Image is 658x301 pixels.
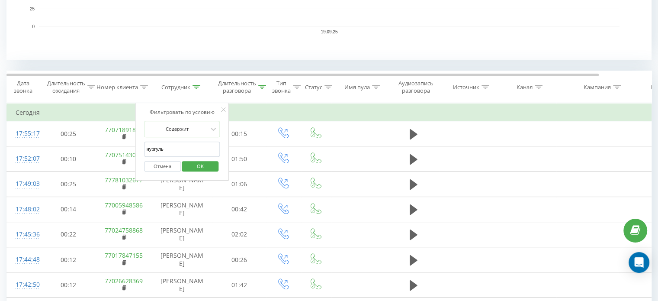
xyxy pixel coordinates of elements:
td: 00:26 [212,247,266,272]
div: 17:45:36 [16,226,33,243]
td: 00:25 [42,172,96,197]
div: 17:48:02 [16,201,33,218]
td: [PERSON_NAME] [152,222,212,247]
td: 00:12 [42,247,96,272]
div: 17:49:03 [16,175,33,192]
a: 77024758868 [105,226,143,234]
div: Open Intercom Messenger [629,252,649,273]
div: 17:42:50 [16,276,33,293]
td: 01:42 [212,272,266,298]
div: Аудиозапись разговора [395,80,437,94]
td: 00:15 [212,121,266,146]
td: 00:22 [42,222,96,247]
a: 77026628369 [105,277,143,285]
td: 00:25 [42,121,96,146]
a: 77075143009 [105,151,143,159]
div: Дата звонка [7,80,39,94]
text: 0 [32,24,35,29]
button: Отмена [144,161,181,172]
td: 00:14 [42,197,96,222]
a: 77781032677 [105,176,143,184]
div: Фильтровать по условию [144,108,220,117]
text: 19.09.25 [321,29,338,34]
div: 17:55:17 [16,125,33,142]
div: 17:52:07 [16,150,33,167]
td: [PERSON_NAME] [152,247,212,272]
div: Тип звонка [272,80,291,94]
input: Введите значение [144,142,220,157]
td: 02:02 [212,222,266,247]
div: Номер клиента [96,84,138,91]
div: Статус [305,84,322,91]
span: OK [188,159,212,173]
td: [PERSON_NAME] [152,172,212,197]
div: Имя пула [344,84,370,91]
div: 17:44:48 [16,251,33,268]
div: Длительность разговора [218,80,256,94]
a: 77071891838 [105,126,143,134]
div: Сотрудник [161,84,190,91]
button: OK [182,161,219,172]
div: Длительность ожидания [47,80,85,94]
text: 25 [30,6,35,11]
td: 01:06 [212,172,266,197]
div: Источник [453,84,479,91]
td: [PERSON_NAME] [152,197,212,222]
td: 00:12 [42,272,96,298]
div: Кампания [584,84,611,91]
div: Канал [517,84,533,91]
td: 00:10 [42,146,96,172]
a: 77017847155 [105,251,143,259]
td: 01:50 [212,146,266,172]
td: [PERSON_NAME] [152,272,212,298]
a: 77005948586 [105,201,143,209]
td: 00:42 [212,197,266,222]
